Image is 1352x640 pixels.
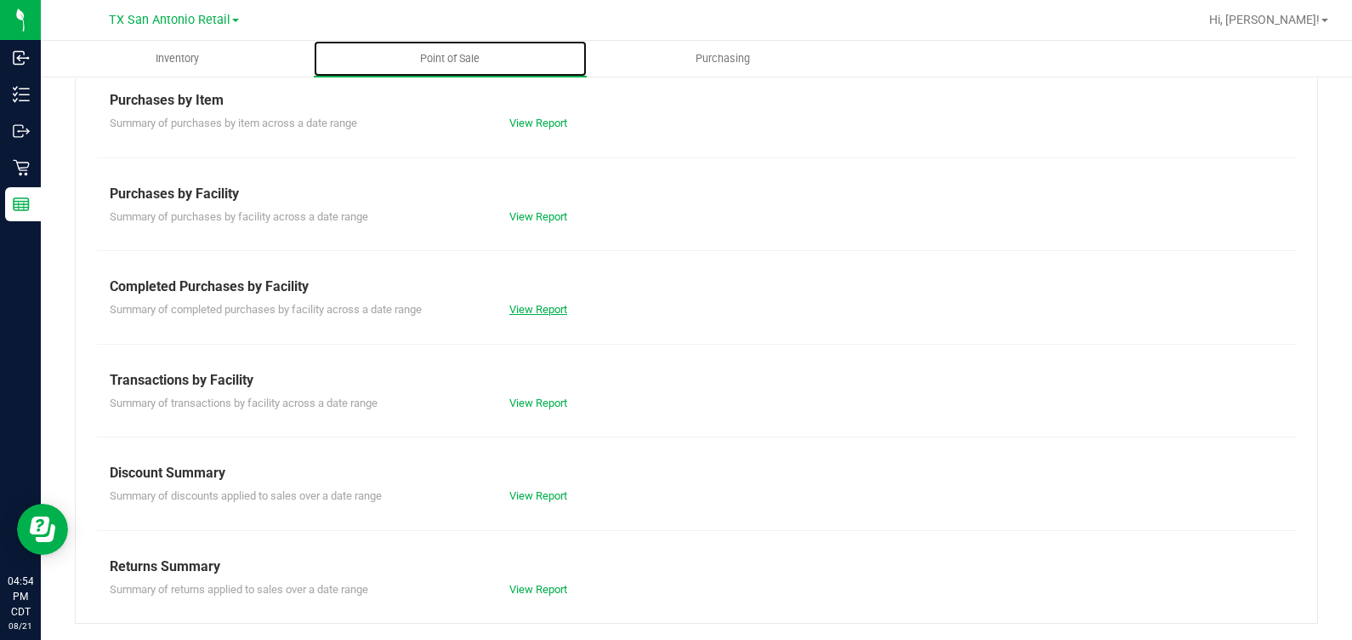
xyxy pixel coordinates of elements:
span: Summary of purchases by facility across a date range [110,210,368,223]
div: Discount Summary [110,463,1283,483]
p: 08/21 [8,620,33,632]
span: Point of Sale [397,51,503,66]
div: Transactions by Facility [110,370,1283,391]
a: View Report [509,117,567,129]
inline-svg: Reports [13,196,30,213]
span: Purchasing [673,51,773,66]
iframe: Resource center [17,504,68,555]
div: Purchases by Facility [110,184,1283,204]
a: View Report [509,583,567,596]
a: Purchasing [587,41,860,77]
span: Inventory [133,51,222,66]
inline-svg: Inventory [13,86,30,103]
span: Summary of transactions by facility across a date range [110,397,378,409]
div: Completed Purchases by Facility [110,277,1283,297]
span: TX San Antonio Retail [109,13,230,27]
span: Summary of returns applied to sales over a date range [110,583,368,596]
a: Inventory [41,41,314,77]
span: Summary of completed purchases by facility across a date range [110,303,422,316]
inline-svg: Outbound [13,123,30,140]
a: View Report [509,303,567,316]
span: Hi, [PERSON_NAME]! [1209,13,1320,26]
span: Summary of purchases by item across a date range [110,117,357,129]
inline-svg: Retail [13,159,30,176]
a: View Report [509,397,567,409]
span: Summary of discounts applied to sales over a date range [110,489,382,502]
div: Returns Summary [110,557,1283,577]
inline-svg: Inbound [13,49,30,66]
p: 04:54 PM CDT [8,574,33,620]
a: View Report [509,210,567,223]
div: Purchases by Item [110,90,1283,111]
a: Point of Sale [314,41,587,77]
a: View Report [509,489,567,502]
